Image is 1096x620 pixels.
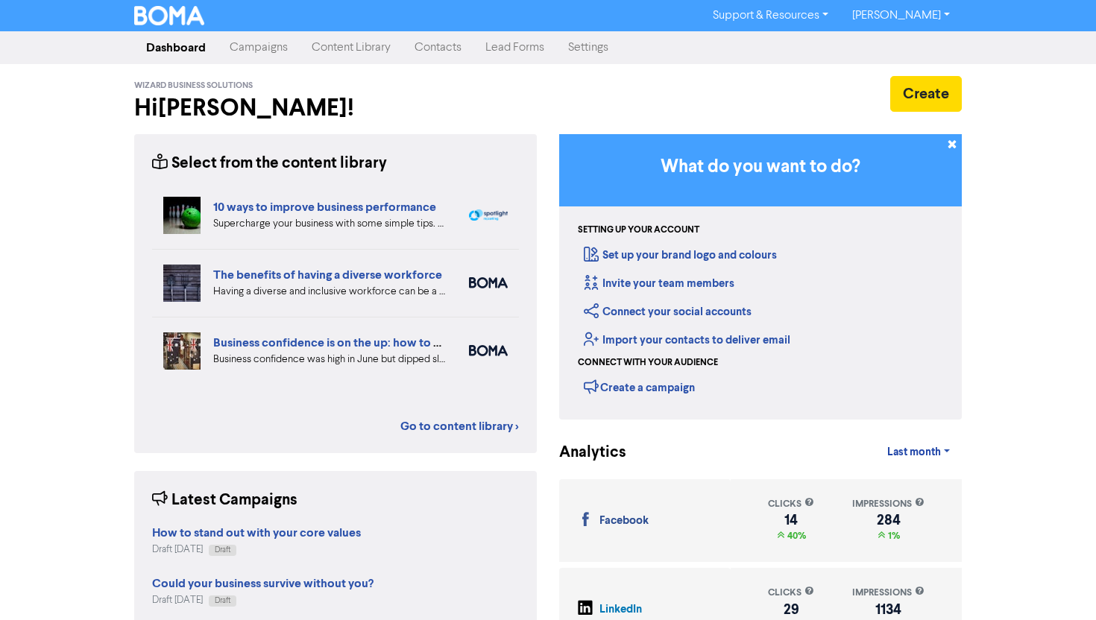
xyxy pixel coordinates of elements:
[213,335,586,350] a: Business confidence is on the up: how to overcome the big challenges
[559,441,608,464] div: Analytics
[469,277,508,288] img: boma
[768,586,814,600] div: clicks
[152,542,361,557] div: Draft [DATE]
[469,209,508,221] img: spotlight
[784,530,806,542] span: 40%
[213,352,447,367] div: Business confidence was high in June but dipped slightly in August in the latest SMB Business Ins...
[852,604,925,616] div: 1134
[852,586,925,600] div: impressions
[584,248,777,262] a: Set up your brand logo and colours
[300,33,403,63] a: Content Library
[578,224,699,237] div: Setting up your account
[584,376,695,398] div: Create a campaign
[400,417,519,435] a: Go to content library >
[852,514,925,526] div: 284
[134,6,204,25] img: BOMA Logo
[887,446,941,459] span: Last month
[213,216,447,232] div: Supercharge your business with some simple tips. Eliminate distractions & bad customers, get a pl...
[885,530,900,542] span: 1%
[584,333,790,347] a: Import your contacts to deliver email
[134,33,218,63] a: Dashboard
[584,276,734,291] a: Invite your team members
[890,76,962,112] button: Create
[768,497,814,511] div: clicks
[599,513,649,530] div: Facebook
[152,593,374,607] div: Draft [DATE]
[152,525,361,540] strong: How to stand out with your core values
[578,356,718,370] div: Connect with your audience
[599,601,642,619] div: LinkedIn
[152,152,387,175] div: Select from the content library
[559,134,962,420] div: Getting Started in BOMA
[701,4,840,28] a: Support & Resources
[213,200,436,215] a: 10 ways to improve business performance
[582,156,939,178] h3: What do you want to do?
[768,514,814,526] div: 14
[134,94,537,122] h2: Hi [PERSON_NAME] !
[875,437,962,467] a: Last month
[840,4,962,28] a: [PERSON_NAME]
[152,489,297,512] div: Latest Campaigns
[152,578,374,590] a: Could your business survive without you?
[768,604,814,616] div: 29
[134,80,253,91] span: Wizard Business Solutions
[213,284,447,300] div: Having a diverse and inclusive workforce can be a major boost for your business. We list four of ...
[473,33,556,63] a: Lead Forms
[556,33,620,63] a: Settings
[213,268,442,282] a: The benefits of having a diverse workforce
[215,597,230,604] span: Draft
[403,33,473,63] a: Contacts
[852,497,925,511] div: impressions
[152,576,374,591] strong: Could your business survive without you?
[584,305,752,319] a: Connect your social accounts
[469,345,508,356] img: boma
[152,528,361,540] a: How to stand out with your core values
[218,33,300,63] a: Campaigns
[215,546,230,554] span: Draft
